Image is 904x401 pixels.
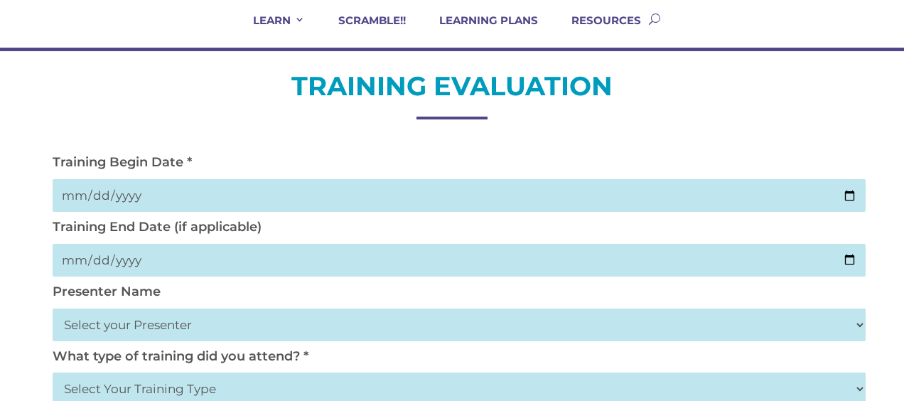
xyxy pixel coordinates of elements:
h2: TRAINING EVALUATION [45,69,859,110]
a: SCRAMBLE!! [321,14,406,48]
label: Training End Date (if applicable) [53,219,262,235]
label: What type of training did you attend? * [53,348,308,364]
a: RESOURCES [554,14,641,48]
a: LEARNING PLANS [421,14,538,48]
label: Training Begin Date * [53,154,192,170]
label: Presenter Name [53,284,161,299]
a: LEARN [235,14,305,48]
